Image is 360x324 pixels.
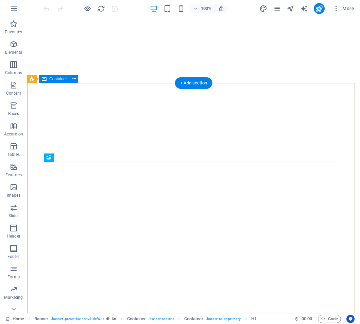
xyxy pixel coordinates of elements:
[259,5,267,13] i: Design (Ctrl+Alt+Y)
[7,193,21,198] p: Images
[5,29,22,35] p: Favorites
[206,315,241,323] span: . border-color-primary
[251,315,257,323] span: Click to select. Double-click to edit
[184,315,203,323] span: Click to select. Double-click to edit
[201,4,211,13] h6: 100%
[302,315,312,323] span: 00 00
[175,77,212,89] div: + Add section
[259,4,268,13] button: design
[318,315,341,323] button: Code
[5,172,22,178] p: Features
[7,233,20,239] p: Header
[273,5,281,13] i: Pages (Ctrl+Alt+S)
[306,316,307,321] span: :
[273,4,281,13] button: pages
[5,315,24,323] a: Click to cancel selection. Double-click to open Pages
[218,5,224,12] i: On resize automatically adjust zoom level to fit chosen device.
[4,131,23,137] p: Accordion
[8,111,19,116] p: Boxes
[314,3,325,14] button: publish
[106,317,109,321] i: This element is a customizable preset
[294,315,312,323] h6: Session time
[97,5,105,13] i: Reload page
[7,274,20,280] p: Forms
[321,315,338,323] span: Code
[300,5,308,13] i: AI Writer
[127,315,146,323] span: Click to select. Double-click to edit
[34,315,49,323] span: Click to select. Double-click to edit
[5,70,22,76] p: Columns
[97,4,105,13] button: reload
[4,295,23,300] p: Marketing
[7,254,20,259] p: Footer
[5,50,22,55] p: Elements
[34,315,257,323] nav: breadcrumb
[83,4,91,13] button: Click here to leave preview mode and continue editing
[51,315,104,323] span: . banner .preset-banner-v3-default
[330,3,357,14] button: More
[315,5,323,13] i: Publish
[149,315,173,323] span: . banner-content
[346,315,355,323] button: Usercentrics
[190,4,215,13] button: 100%
[287,4,295,13] button: navigator
[8,213,19,218] p: Slider
[300,4,308,13] button: text_generator
[49,77,67,81] span: Container
[287,5,294,13] i: Navigator
[6,91,21,96] p: Content
[112,317,116,321] i: This element contains a background
[333,5,354,12] span: More
[7,152,20,157] p: Tables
